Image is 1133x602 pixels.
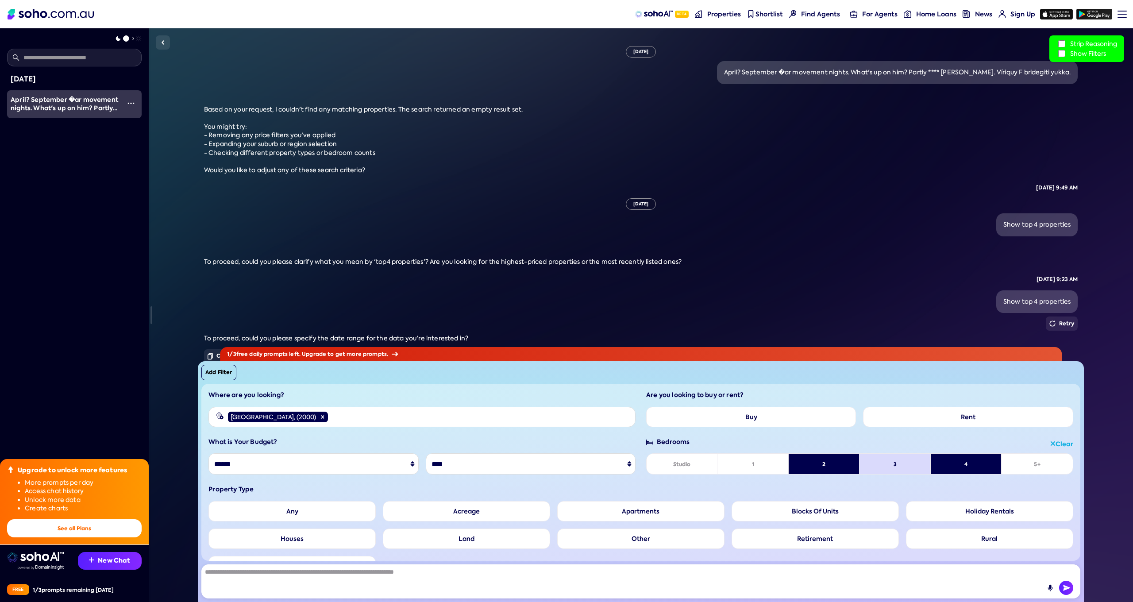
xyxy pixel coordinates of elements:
img: for-agents-nav icon [904,10,911,18]
img: Arrow icon [392,352,398,356]
img: Soho Logo [8,9,94,19]
label: Retirement [732,529,899,549]
label: Land [383,529,550,549]
span: Sign Up [1010,10,1035,19]
label: Rent [863,407,1073,427]
button: Send [1059,581,1073,595]
img: Copy icon [208,353,213,360]
div: Upgrade to unlock more features [18,466,127,475]
h6: Are you looking to buy or rent? [646,391,1073,400]
span: Shortlist [755,10,783,19]
label: Acreage [383,501,550,521]
img: Retry icon [1049,320,1056,327]
img: shortlist-nav icon [747,10,755,18]
span: To proceed, could you please clarify what you mean by 'top4 properties'? Are you looking for the ... [204,258,682,266]
button: Copy [204,349,235,363]
span: Home Loans [916,10,956,19]
img: for-agents-nav icon [998,10,1006,18]
span: For Agents [862,10,898,19]
a: April? September �ar movement nights. What's up on him? Partly **** [PERSON_NAME]. Víriquy F brid... [7,90,120,118]
label: Blocks Of Units [732,501,899,521]
input: Show Filters [1058,50,1065,57]
img: properties-nav icon [695,10,702,18]
li: 2 [789,454,859,475]
div: [DATE] [626,46,656,58]
button: See all Plans [7,519,142,537]
div: [DATE] [626,198,656,210]
img: news-nav icon [963,10,970,18]
div: [DATE] [11,73,138,85]
div: 1 / 3 free daily prompts left. Upgrade to get more prompts. [220,347,1062,361]
img: app-store icon [1040,9,1073,19]
img: More icon [127,100,135,107]
span: To proceed, could you please specify the date range for the data you're interested in? [204,334,469,342]
label: Villas [208,556,376,576]
img: sohoAI logo [635,11,673,18]
li: 3 [859,454,930,475]
img: Data provided by Domain Insight [18,565,64,570]
li: More prompts per day [25,479,142,487]
h6: Property Type [208,485,1073,494]
img: for-agents-nav icon [850,10,858,18]
img: Send icon [1059,581,1073,595]
div: 1 / 3 prompts remaining [DATE] [33,586,114,594]
label: Any [208,501,376,521]
div: Show top 4 properties [1003,297,1071,306]
label: Houses [208,529,376,549]
div: Remove Sydney,, ,, ,(2000) [317,412,328,422]
h6: What is Your Budget? [208,438,636,447]
div: [GEOGRAPHIC_DATA] , (2000) [228,412,317,422]
span: Based on your request, I couldn't find any matching properties. The search returned an empty resu... [204,105,523,174]
div: Free [7,584,29,595]
div: April? September �ar movement nights. What's up on him? Partly **** Dush, Frankie. Víriquy F brid... [11,96,120,113]
img: Find agents icon [789,10,797,18]
div: Clear [1050,440,1073,449]
img: sohoai logo [7,552,64,563]
div: [DATE] 9:23 AM [1037,276,1078,283]
button: Record Audio [1043,581,1057,595]
button: Add Filter [201,365,236,380]
div: [DATE] 9:49 AM [1036,184,1078,192]
li: Unlock more data [25,496,142,505]
span: Bedrooms [646,438,1073,447]
img: Sidebar toggle icon [158,37,168,48]
label: Buy [646,407,856,427]
button: Retry [1046,316,1078,331]
label: Strip Reasoning [1056,39,1117,49]
span: Beta [675,11,689,18]
button: New Chat [78,552,142,570]
label: Other [557,529,725,549]
img: Upgrade icon [7,466,14,473]
span: News [975,10,992,19]
li: 5+ [1002,454,1072,475]
li: Studio [647,454,717,475]
span: Properties [707,10,741,19]
li: 4 [931,454,1002,475]
label: Holiday Rentals [906,501,1073,521]
img: Recommendation icon [89,557,94,563]
li: Create charts [25,504,142,513]
span: Find Agents [801,10,840,19]
img: google-play icon [1076,9,1112,19]
label: Apartments [557,501,725,521]
li: 1 [717,454,788,475]
label: Rural [906,529,1073,549]
h6: Where are you looking? [208,391,636,400]
input: Strip Reasoning [1058,40,1065,47]
div: April? September �ar movement nights. What's up on him? Partly **** [PERSON_NAME]. Víriquy F brid... [724,68,1071,77]
li: Access chat history [25,487,142,496]
label: Show Filters [1056,49,1117,58]
span: April? September �ar movement nights. What's up on him? Partly **** [PERSON_NAME]. Víriquy F brid... [11,95,118,130]
div: Show top 4 properties [1003,220,1071,229]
